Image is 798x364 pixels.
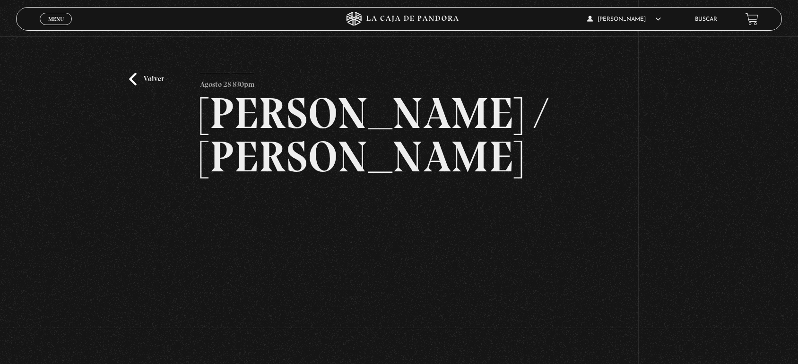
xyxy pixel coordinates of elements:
[48,16,64,22] span: Menu
[746,13,758,25] a: View your shopping cart
[45,24,67,31] span: Cerrar
[587,17,661,22] span: [PERSON_NAME]
[200,73,255,92] p: Agosto 28 830pm
[129,73,164,85] a: Volver
[695,17,717,22] a: Buscar
[200,92,598,178] h2: [PERSON_NAME] / [PERSON_NAME]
